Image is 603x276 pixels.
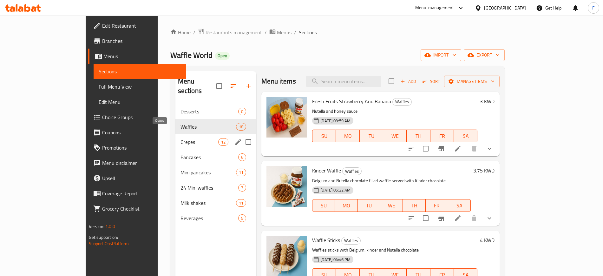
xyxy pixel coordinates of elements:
[318,118,353,124] span: [DATE] 09:59 AM
[315,131,333,141] span: SU
[409,131,428,141] span: TH
[236,124,246,130] span: 18
[99,68,181,75] span: Sections
[360,130,383,142] button: TU
[486,214,493,222] svg: Show Choices
[213,79,226,93] span: Select all sections
[198,28,262,37] a: Restaurants management
[102,159,181,167] span: Menu disclaimer
[89,222,104,231] span: Version:
[88,171,186,186] a: Upsell
[434,211,449,226] button: Branch-specific-item
[392,98,412,106] div: Waffles
[342,237,360,244] span: Waffles
[175,101,257,228] nav: Menu sections
[592,4,594,11] span: F
[467,211,482,226] button: delete
[180,108,239,115] span: Desserts
[239,154,246,160] span: 6
[102,129,181,136] span: Coupons
[449,77,495,85] span: Manage items
[269,28,292,37] a: Menus
[88,18,186,33] a: Edit Restaurant
[193,29,195,36] li: /
[102,190,181,197] span: Coverage Report
[386,131,404,141] span: WE
[99,83,181,91] span: Full Menu View
[88,140,186,155] a: Promotions
[405,201,423,210] span: TH
[175,165,257,180] div: Mini pancakes11
[312,130,336,142] button: SU
[180,153,239,161] span: Pancakes
[484,4,526,11] div: [GEOGRAPHIC_DATA]
[180,184,239,192] span: 24 Mini waffles
[423,78,440,85] span: Sort
[102,144,181,151] span: Promotions
[380,199,403,212] button: WE
[312,199,335,212] button: SU
[175,180,257,195] div: 24 Mini waffles7
[180,138,218,146] span: Crepes
[400,78,417,85] span: Add
[277,29,292,36] span: Menus
[94,79,186,94] a: Full Menu View
[236,170,246,176] span: 11
[415,4,454,12] div: Menu-management
[89,239,129,248] a: Support.OpsPlatform
[469,51,500,59] span: export
[430,130,454,142] button: FR
[338,201,355,210] span: MO
[226,78,241,94] span: Sort sections
[403,199,425,212] button: TH
[418,77,444,86] span: Sort items
[239,109,246,115] span: 0
[419,212,432,225] span: Select to update
[88,186,186,201] a: Coverage Report
[312,166,341,175] span: Kinder Waffle
[383,201,400,210] span: WE
[88,201,186,216] a: Grocery Checklist
[265,29,267,36] li: /
[175,119,257,134] div: Waffles18
[398,77,418,86] span: Add item
[88,110,186,125] a: Choice Groups
[419,142,432,155] span: Select to update
[178,77,217,96] h2: Menu sections
[236,200,246,206] span: 11
[341,237,361,245] div: Waffles
[467,141,482,156] button: delete
[336,130,359,142] button: MO
[238,214,246,222] div: items
[102,205,181,212] span: Grocery Checklist
[180,199,236,207] div: Milk shakes
[454,130,477,142] button: SA
[398,77,418,86] button: Add
[175,150,257,165] div: Pancakes6
[362,131,381,141] span: TU
[299,29,317,36] span: Sections
[88,49,186,64] a: Menus
[88,125,186,140] a: Coupons
[266,97,307,138] img: Fresh Fruits Strawberry And Banana
[312,246,477,254] p: Waffles sticks with Belgium, kinder and Nutella chocolate
[318,257,353,263] span: [DATE] 04:46 PM
[404,211,419,226] button: sort-choices
[342,167,362,175] div: Waffles
[428,201,446,210] span: FR
[404,141,419,156] button: sort-choices
[312,177,471,185] p: Belgium and Nutella chocolate filled waffle served with Kinder chocolate
[215,53,230,58] span: Open
[426,51,456,59] span: import
[99,98,181,106] span: Edit Menu
[236,169,246,176] div: items
[103,52,181,60] span: Menus
[238,108,246,115] div: items
[360,201,378,210] span: TU
[170,28,505,37] nav: breadcrumb
[464,49,505,61] button: export
[338,131,357,141] span: MO
[94,94,186,110] a: Edit Menu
